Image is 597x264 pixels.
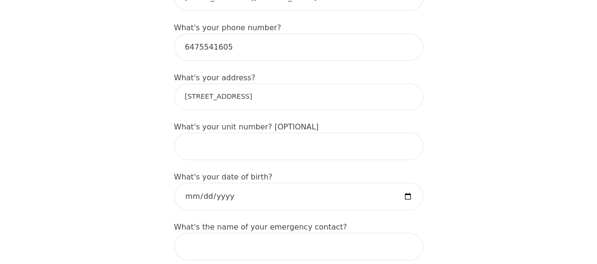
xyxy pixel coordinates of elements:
label: What's your phone number? [174,23,281,32]
label: What's your address? [174,73,255,82]
label: What's the name of your emergency contact? [174,222,347,231]
label: What's your date of birth? [174,172,273,181]
input: Date of Birth [174,183,423,210]
label: What's your unit number? [OPTIONAL] [174,122,319,131]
